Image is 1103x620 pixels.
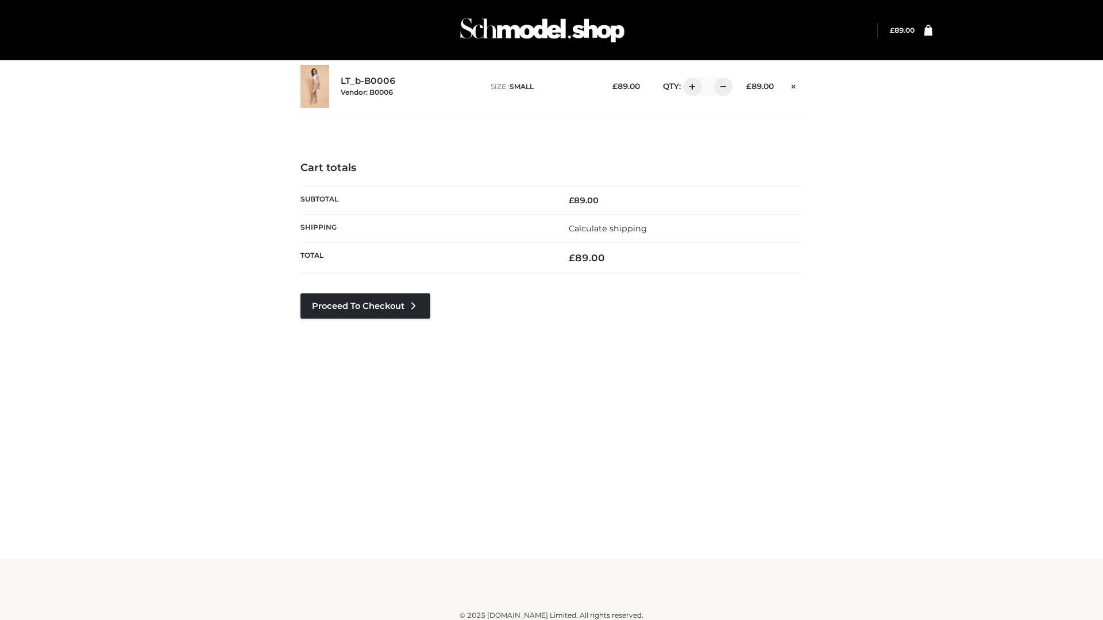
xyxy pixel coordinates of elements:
img: Schmodel Admin 964 [456,7,628,53]
h4: Cart totals [300,162,803,175]
a: £89.00 [890,26,915,34]
small: Vendor: B0006 [341,88,393,96]
span: £ [612,82,618,91]
th: Subtotal [300,186,551,214]
th: Shipping [300,214,551,242]
img: LT_b-B0006 - SMALL [300,65,329,108]
bdi: 89.00 [569,195,599,206]
bdi: 89.00 [612,82,640,91]
a: Proceed to Checkout [300,293,430,319]
bdi: 89.00 [890,26,915,34]
div: QTY: [651,77,728,96]
p: size : [491,82,595,92]
span: £ [746,82,751,91]
span: £ [569,195,574,206]
a: Calculate shipping [569,223,647,234]
a: Remove this item [785,77,803,92]
bdi: 89.00 [569,252,605,263]
span: SMALL [510,82,534,91]
th: Total [300,243,551,273]
span: £ [890,26,894,34]
bdi: 89.00 [746,82,774,91]
a: LT_b-B0006 [341,76,396,87]
span: £ [569,252,575,263]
